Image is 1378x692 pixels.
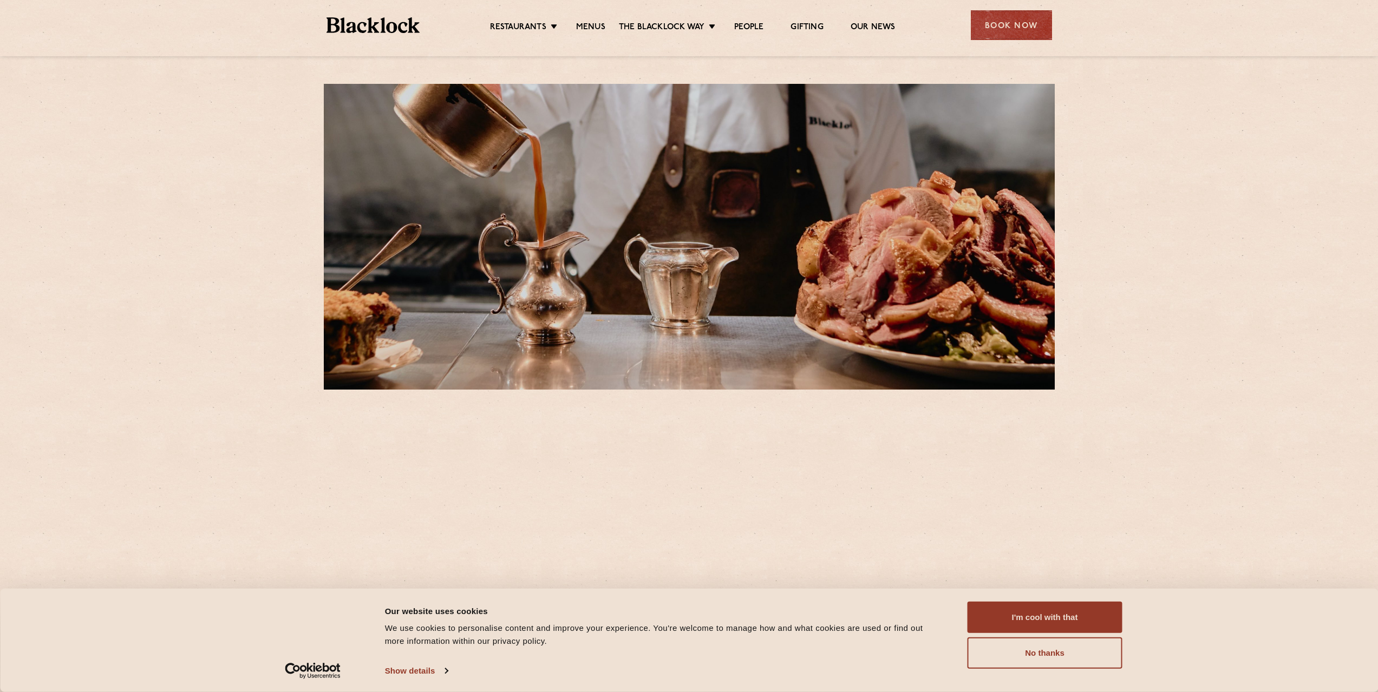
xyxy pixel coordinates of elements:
[265,663,360,679] a: Usercentrics Cookiebot - opens in a new window
[490,22,546,34] a: Restaurants
[385,604,943,617] div: Our website uses cookies
[326,17,420,33] img: BL_Textured_Logo-footer-cropped.svg
[576,22,605,34] a: Menus
[851,22,896,34] a: Our News
[734,22,763,34] a: People
[619,22,704,34] a: The Blacklock Way
[971,10,1052,40] div: Book Now
[968,602,1122,633] button: I'm cool with that
[385,622,943,648] div: We use cookies to personalise content and improve your experience. You're welcome to manage how a...
[968,637,1122,669] button: No thanks
[385,663,448,679] a: Show details
[791,22,823,34] a: Gifting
